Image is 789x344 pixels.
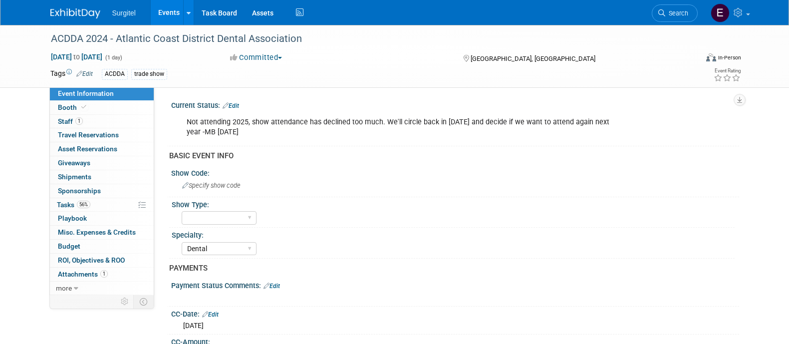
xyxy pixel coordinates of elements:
span: Travel Reservations [58,131,119,139]
span: Specify show code [182,182,241,189]
a: Attachments1 [50,268,154,281]
a: Sponsorships [50,184,154,198]
div: Show Type: [172,197,735,210]
td: Tags [50,68,93,80]
a: Travel Reservations [50,128,154,142]
span: Tasks [57,201,90,209]
span: [DATE] [183,322,204,330]
span: Giveaways [58,159,90,167]
a: Edit [202,311,219,318]
a: Event Information [50,87,154,100]
i: Booth reservation complete [81,104,86,110]
a: Asset Reservations [50,142,154,156]
div: trade show [131,69,167,79]
span: Booth [58,103,88,111]
img: ExhibitDay [50,8,100,18]
div: Event Format [639,52,742,67]
span: Budget [58,242,80,250]
div: Event Rating [714,68,741,73]
span: Shipments [58,173,91,181]
span: [GEOGRAPHIC_DATA], [GEOGRAPHIC_DATA] [471,55,595,62]
a: ROI, Objectives & ROO [50,254,154,267]
span: Attachments [58,270,108,278]
div: PAYMENTS [169,263,732,274]
a: Edit [263,283,280,290]
span: more [56,284,72,292]
span: [DATE] [DATE] [50,52,103,61]
span: 56% [77,201,90,208]
div: Specialty: [172,228,735,240]
span: Sponsorships [58,187,101,195]
span: Misc. Expenses & Credits [58,228,136,236]
div: CC-Date: [171,307,739,320]
span: Search [665,9,688,17]
div: BASIC EVENT INFO [169,151,732,161]
div: In-Person [718,54,741,61]
img: Event Coordinator [711,3,730,22]
a: Staff1 [50,115,154,128]
span: Playbook [58,214,87,222]
span: Event Information [58,89,114,97]
span: Asset Reservations [58,145,117,153]
div: ACDDA 2024 - Atlantic Coast District Dental Association [47,30,683,48]
span: Staff [58,117,83,125]
a: Shipments [50,170,154,184]
div: ACDDA [102,69,128,79]
div: Payment Status Comments: [171,278,739,291]
a: Booth [50,101,154,114]
div: Not attending 2025, show attendance has declined too much. We'll circle back in [DATE] and decide... [180,112,629,142]
div: Show Code: [171,166,739,178]
a: Giveaways [50,156,154,170]
span: 1 [100,270,108,278]
a: Misc. Expenses & Credits [50,226,154,239]
td: Personalize Event Tab Strip [116,295,134,308]
span: ROI, Objectives & ROO [58,256,125,264]
span: Surgitel [112,9,136,17]
img: Format-Inperson.png [706,53,716,61]
button: Committed [227,52,286,63]
a: Playbook [50,212,154,225]
a: Edit [223,102,239,109]
a: Budget [50,240,154,253]
span: 1 [75,117,83,125]
a: more [50,282,154,295]
span: (1 day) [104,54,122,61]
div: Current Status: [171,98,739,111]
td: Toggle Event Tabs [133,295,154,308]
a: Search [652,4,698,22]
a: Tasks56% [50,198,154,212]
a: Edit [76,70,93,77]
span: to [72,53,81,61]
